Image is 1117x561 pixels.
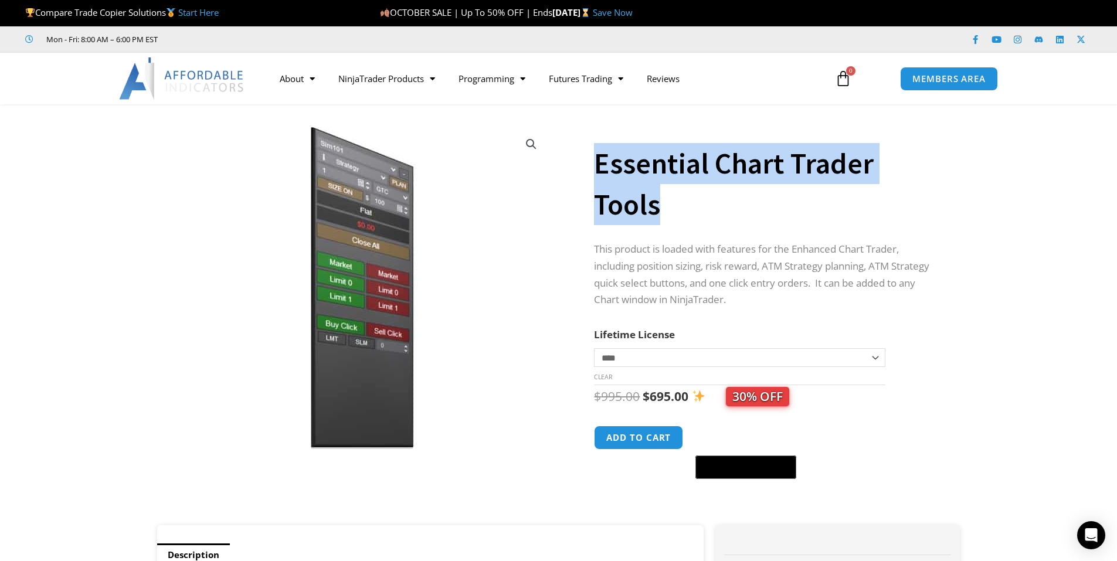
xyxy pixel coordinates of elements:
iframe: Customer reviews powered by Trustpilot [174,33,350,45]
bdi: 695.00 [643,388,688,404]
nav: Menu [268,65,821,92]
span: 30% OFF [726,387,789,406]
strong: [DATE] [552,6,593,18]
img: 🥇 [167,8,175,17]
iframe: Secure express checkout frame [693,424,799,452]
a: Programming [447,65,537,92]
a: Save Now [593,6,633,18]
button: Add to cart [594,426,683,450]
h1: Essential Chart Trader Tools [594,143,936,225]
a: 0 [817,62,869,96]
span: 0 [846,66,855,76]
img: LogoAI | Affordable Indicators – NinjaTrader [119,57,245,100]
a: Clear options [594,373,612,381]
a: View full-screen image gallery [521,134,542,155]
p: This product is loaded with features for the Enhanced Chart Trader, including position sizing, ri... [594,241,936,309]
a: MEMBERS AREA [900,67,998,91]
a: NinjaTrader Products [327,65,447,92]
span: MEMBERS AREA [912,74,986,83]
a: About [268,65,327,92]
iframe: PayPal Message 1 [594,486,936,497]
span: OCTOBER SALE | Up To 50% OFF | Ends [380,6,552,18]
img: ⌛ [581,8,590,17]
img: Essential Chart Trader Tools [174,125,551,449]
a: Start Here [178,6,219,18]
span: Mon - Fri: 8:00 AM – 6:00 PM EST [43,32,158,46]
span: $ [594,388,601,404]
a: Reviews [635,65,691,92]
img: 🏆 [26,8,35,17]
span: Compare Trade Copier Solutions [25,6,219,18]
bdi: 995.00 [594,388,640,404]
button: Buy with GPay [695,455,796,479]
img: ✨ [692,390,705,402]
label: Lifetime License [594,328,675,341]
img: 🍂 [381,8,389,17]
div: Open Intercom Messenger [1077,521,1105,549]
a: Futures Trading [537,65,635,92]
span: $ [643,388,650,404]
